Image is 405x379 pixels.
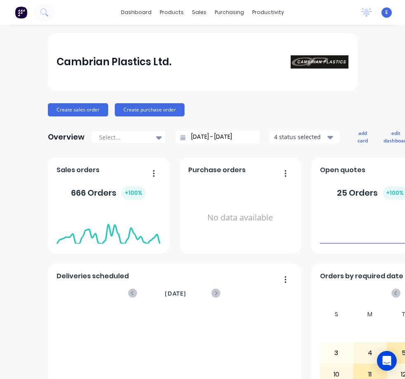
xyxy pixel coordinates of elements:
[211,6,248,19] div: purchasing
[352,128,373,146] button: add card
[248,6,288,19] div: productivity
[274,133,326,141] div: 4 status selected
[291,55,348,69] img: Cambrian Plastics Ltd.
[188,6,211,19] div: sales
[188,165,246,175] span: Purchase orders
[71,186,146,200] div: 666 Orders
[165,289,186,298] span: [DATE]
[353,308,387,320] div: M
[57,54,171,70] div: Cambrian Plastics Ltd.
[320,343,353,363] div: 3
[117,6,156,19] a: dashboard
[15,6,27,19] img: Factory
[354,343,387,363] div: 4
[48,129,85,145] div: Overview
[385,9,388,16] span: E
[121,186,146,200] div: + 100 %
[270,131,340,143] button: 4 status selected
[320,308,353,320] div: S
[188,178,292,256] div: No data available
[320,271,403,281] span: Orders by required date
[156,6,188,19] div: products
[57,165,99,175] span: Sales orders
[320,165,365,175] span: Open quotes
[377,351,397,371] div: Open Intercom Messenger
[115,103,185,116] button: Create purchase order
[48,103,108,116] button: Create sales order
